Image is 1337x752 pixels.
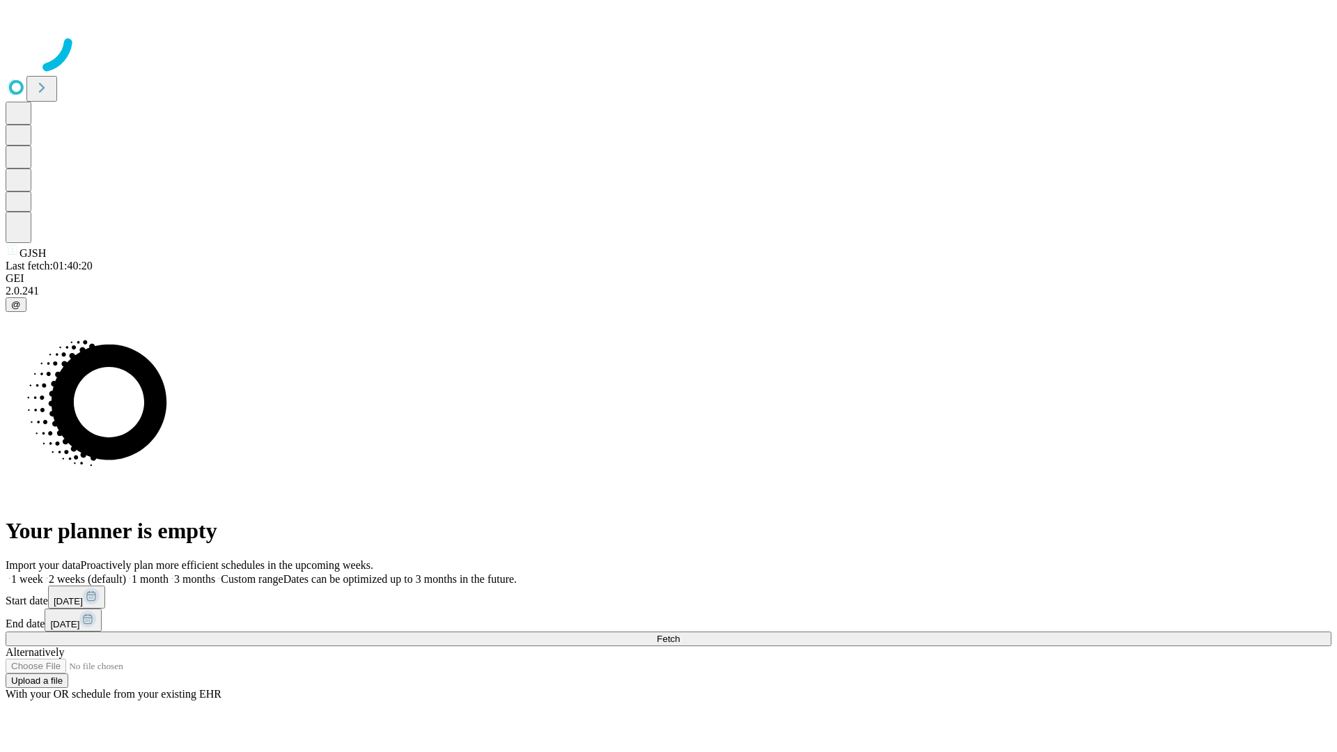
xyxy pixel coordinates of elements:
[6,646,64,658] span: Alternatively
[6,673,68,688] button: Upload a file
[6,559,81,571] span: Import your data
[657,634,680,644] span: Fetch
[50,619,79,629] span: [DATE]
[6,272,1331,285] div: GEI
[6,297,26,312] button: @
[132,573,169,585] span: 1 month
[6,518,1331,544] h1: Your planner is empty
[6,586,1331,609] div: Start date
[48,586,105,609] button: [DATE]
[6,609,1331,632] div: End date
[283,573,517,585] span: Dates can be optimized up to 3 months in the future.
[49,573,126,585] span: 2 weeks (default)
[81,559,373,571] span: Proactively plan more efficient schedules in the upcoming weeks.
[174,573,215,585] span: 3 months
[11,573,43,585] span: 1 week
[6,285,1331,297] div: 2.0.241
[45,609,102,632] button: [DATE]
[19,247,46,259] span: GJSH
[6,632,1331,646] button: Fetch
[6,688,221,700] span: With your OR schedule from your existing EHR
[11,299,21,310] span: @
[6,260,93,272] span: Last fetch: 01:40:20
[54,596,83,606] span: [DATE]
[221,573,283,585] span: Custom range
